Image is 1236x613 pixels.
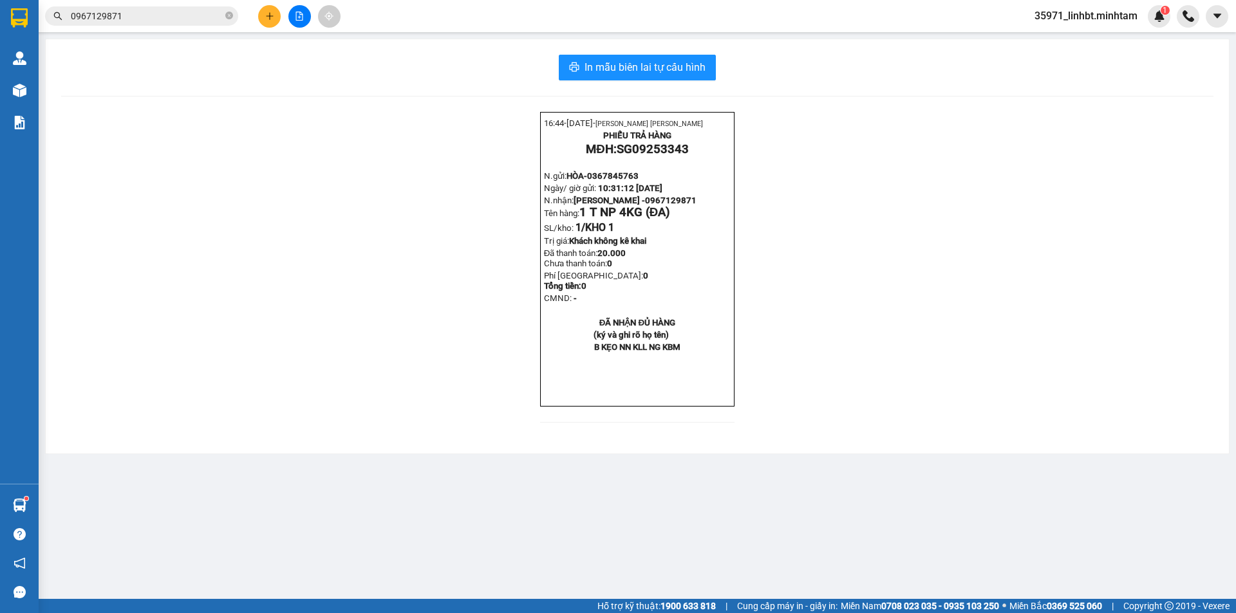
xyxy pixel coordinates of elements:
[569,236,646,246] span: Khách không kê khai
[544,236,569,246] span: Trị giá:
[598,183,662,193] span: 10:31:12 [DATE]
[566,118,703,128] span: [DATE]-
[1112,599,1114,613] span: |
[13,499,26,512] img: warehouse-icon
[737,599,838,613] span: Cung cấp máy in - giấy in:
[585,221,614,233] span: KHO 1
[574,293,577,303] span: -
[594,342,680,352] span: B KẸO NN KLL NG KBM
[544,208,670,218] span: Tên hàng:
[14,586,26,598] span: message
[585,59,706,75] span: In mẫu biên lai tự cấu hình
[544,259,612,268] span: Chưa thanh toán:
[1024,8,1148,24] span: 35971_linhbt.minhtam
[594,330,669,340] strong: (ký và ghi rõ họ tên)
[544,281,586,291] span: Tổng tiền:
[265,12,274,21] span: plus
[544,248,626,268] span: Đã thanh toán:
[544,183,596,193] span: Ngày/ giờ gửi:
[726,599,727,613] span: |
[13,116,26,129] img: solution-icon
[569,62,579,74] span: printer
[586,142,688,156] strong: MĐH:
[617,142,689,156] span: SG09253343
[225,10,233,23] span: close-circle
[295,12,304,21] span: file-add
[225,12,233,19] span: close-circle
[660,601,716,611] strong: 1900 633 818
[13,51,26,65] img: warehouse-icon
[324,12,333,21] span: aim
[1163,6,1167,15] span: 1
[544,293,572,303] span: CMND:
[1206,5,1228,28] button: caret-down
[597,248,626,258] span: 20.000
[595,120,703,128] span: [PERSON_NAME] [PERSON_NAME]
[544,118,703,128] span: 16:44-
[71,9,223,23] input: Tìm tên, số ĐT hoặc mã đơn
[24,497,28,500] sup: 1
[597,599,716,613] span: Hỗ trợ kỹ thuật:
[881,601,999,611] strong: 0708 023 035 - 0935 103 250
[53,12,62,21] span: search
[1212,10,1223,22] span: caret-down
[1165,601,1174,610] span: copyright
[544,223,574,233] span: SL/kho:
[607,259,612,268] span: 0
[288,5,311,28] button: file-add
[544,271,648,291] strong: 0
[1154,10,1165,22] img: icon-new-feature
[841,599,999,613] span: Miền Nam
[559,55,716,80] button: printerIn mẫu biên lai tự cấu hình
[13,84,26,97] img: warehouse-icon
[318,5,341,28] button: aim
[544,171,639,181] span: N.gửi:
[11,8,28,28] img: logo-vxr
[1002,603,1006,608] span: ⚪️
[1009,599,1102,613] span: Miền Bắc
[574,196,645,205] span: [PERSON_NAME] -
[645,196,697,205] span: 0967129871
[579,205,670,219] span: 1 T NP 4KG (ĐA)
[576,221,614,233] span: 1/
[14,557,26,569] span: notification
[14,528,26,540] span: question-circle
[587,171,639,181] span: 0367845763
[544,196,697,205] span: N.nhận:
[544,271,648,291] span: Phí [GEOGRAPHIC_DATA]:
[1183,10,1194,22] img: phone-icon
[566,171,639,181] span: HÒA-
[258,5,281,28] button: plus
[1047,601,1102,611] strong: 0369 525 060
[581,281,586,291] span: 0
[603,131,671,140] strong: PHIẾU TRẢ HÀNG
[599,318,675,327] strong: ĐÃ NHẬN ĐỦ HÀNG
[1161,6,1170,15] sup: 1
